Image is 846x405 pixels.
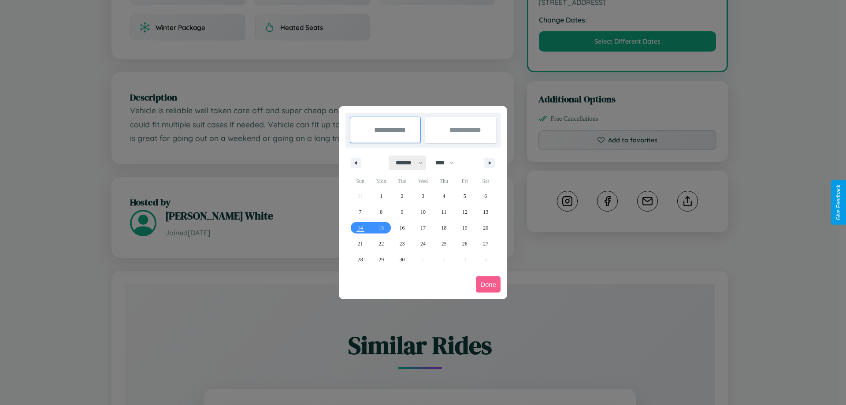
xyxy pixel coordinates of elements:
[378,252,384,268] span: 29
[350,252,371,268] button: 28
[378,220,384,236] span: 15
[371,220,391,236] button: 15
[475,204,496,220] button: 13
[475,220,496,236] button: 20
[371,252,391,268] button: 29
[412,220,433,236] button: 17
[442,204,447,220] span: 11
[400,220,405,236] span: 16
[392,188,412,204] button: 2
[462,204,468,220] span: 12
[422,188,424,204] span: 3
[434,188,454,204] button: 4
[378,236,384,252] span: 22
[358,220,363,236] span: 14
[412,204,433,220] button: 10
[484,188,487,204] span: 6
[420,220,426,236] span: 17
[434,174,454,188] span: Thu
[392,252,412,268] button: 30
[392,174,412,188] span: Tue
[441,236,446,252] span: 25
[371,174,391,188] span: Mon
[441,220,446,236] span: 18
[401,204,404,220] span: 9
[392,236,412,252] button: 23
[483,220,488,236] span: 20
[400,252,405,268] span: 30
[350,174,371,188] span: Sun
[412,174,433,188] span: Wed
[434,236,454,252] button: 25
[412,188,433,204] button: 3
[483,236,488,252] span: 27
[434,220,454,236] button: 18
[462,220,468,236] span: 19
[835,185,842,220] div: Give Feedback
[476,276,501,293] button: Done
[454,236,475,252] button: 26
[442,188,445,204] span: 4
[371,236,391,252] button: 22
[358,252,363,268] span: 28
[454,174,475,188] span: Fri
[454,188,475,204] button: 5
[475,188,496,204] button: 6
[462,236,468,252] span: 26
[380,188,382,204] span: 1
[392,204,412,220] button: 9
[412,236,433,252] button: 24
[392,220,412,236] button: 16
[401,188,404,204] span: 2
[400,236,405,252] span: 23
[483,204,488,220] span: 13
[420,236,426,252] span: 24
[454,220,475,236] button: 19
[371,204,391,220] button: 8
[475,174,496,188] span: Sat
[454,204,475,220] button: 12
[350,220,371,236] button: 14
[350,204,371,220] button: 7
[464,188,466,204] span: 5
[475,236,496,252] button: 27
[350,236,371,252] button: 21
[358,236,363,252] span: 21
[359,204,362,220] span: 7
[380,204,382,220] span: 8
[371,188,391,204] button: 1
[434,204,454,220] button: 11
[420,204,426,220] span: 10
